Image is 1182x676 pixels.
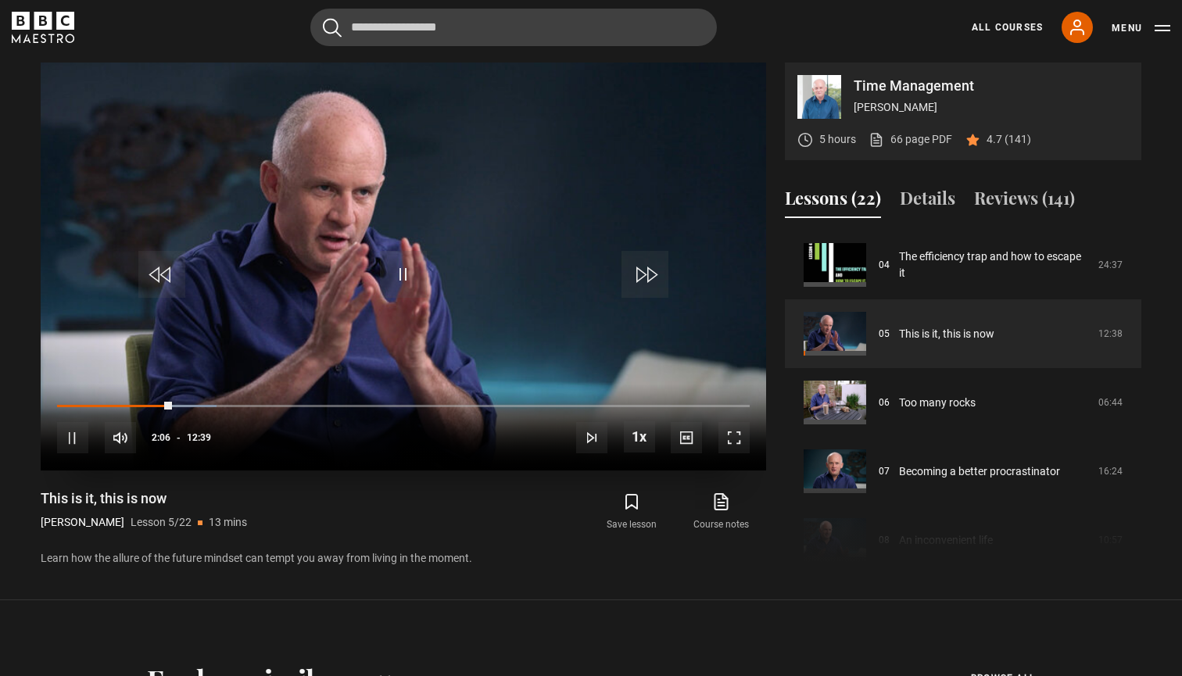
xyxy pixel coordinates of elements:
[1112,20,1170,36] button: Toggle navigation
[854,99,1129,116] p: [PERSON_NAME]
[576,422,607,453] button: Next Lesson
[12,12,74,43] svg: BBC Maestro
[310,9,717,46] input: Search
[105,422,136,453] button: Mute
[900,185,955,218] button: Details
[718,422,750,453] button: Fullscreen
[677,489,766,535] a: Course notes
[899,395,976,411] a: Too many rocks
[624,421,655,452] button: Playback Rate
[57,405,750,408] div: Progress Bar
[987,131,1031,148] p: 4.7 (141)
[899,463,1060,480] a: Becoming a better procrastinator
[899,249,1089,281] a: The efficiency trap and how to escape it
[899,326,994,342] a: This is it, this is now
[41,550,766,567] p: Learn how the allure of the future mindset can tempt you away from living in the moment.
[41,514,124,531] p: [PERSON_NAME]
[323,18,342,38] button: Submit the search query
[671,422,702,453] button: Captions
[41,489,247,508] h1: This is it, this is now
[57,422,88,453] button: Pause
[974,185,1075,218] button: Reviews (141)
[177,432,181,443] span: -
[187,424,211,452] span: 12:39
[972,20,1043,34] a: All Courses
[41,63,766,470] video-js: Video Player
[819,131,856,148] p: 5 hours
[152,424,170,452] span: 2:06
[854,79,1129,93] p: Time Management
[869,131,952,148] a: 66 page PDF
[209,514,247,531] p: 13 mins
[131,514,192,531] p: Lesson 5/22
[785,185,881,218] button: Lessons (22)
[587,489,676,535] button: Save lesson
